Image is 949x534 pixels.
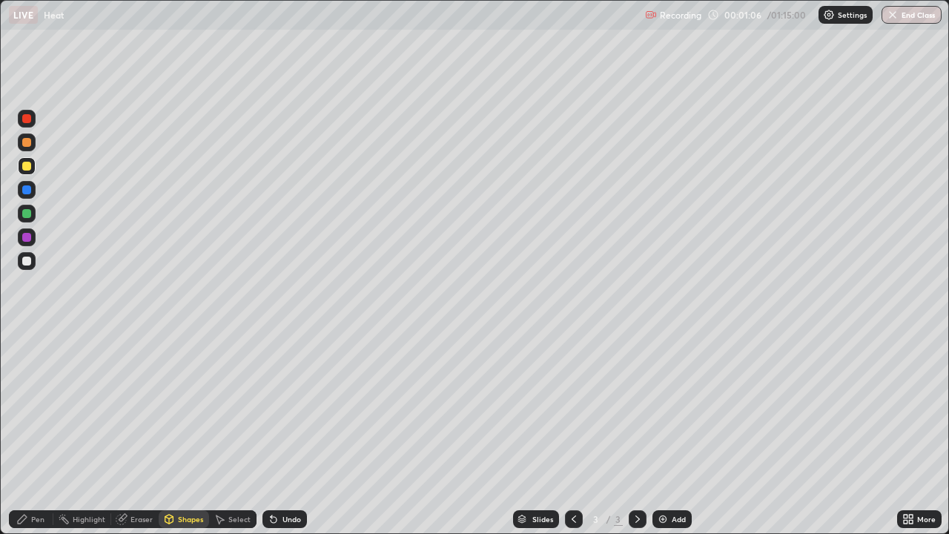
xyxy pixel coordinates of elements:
img: add-slide-button [657,513,669,525]
img: end-class-cross [887,9,899,21]
div: Eraser [130,515,153,523]
div: Pen [31,515,44,523]
div: 3 [589,515,604,524]
div: Shapes [178,515,203,523]
p: Recording [660,10,701,21]
div: 3 [614,512,623,526]
p: Settings [838,11,867,19]
p: Heat [44,9,64,21]
div: Select [228,515,251,523]
div: Highlight [73,515,105,523]
p: LIVE [13,9,33,21]
img: class-settings-icons [823,9,835,21]
div: / [606,515,611,524]
div: Undo [282,515,301,523]
div: Add [672,515,686,523]
img: recording.375f2c34.svg [645,9,657,21]
div: More [917,515,936,523]
button: End Class [882,6,942,24]
div: Slides [532,515,553,523]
